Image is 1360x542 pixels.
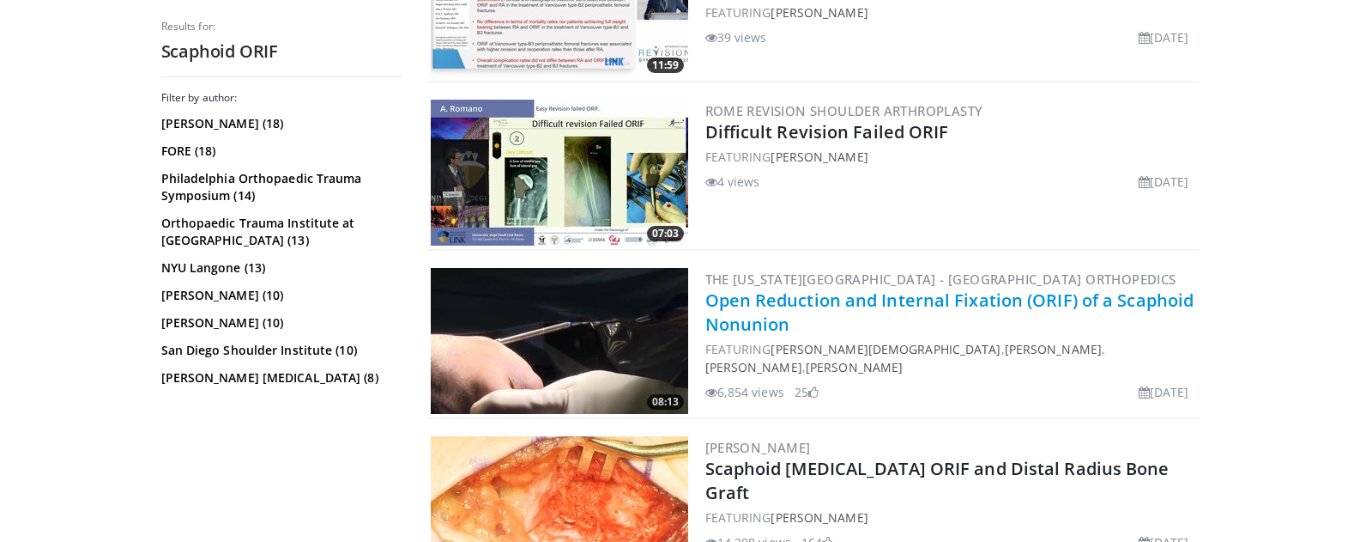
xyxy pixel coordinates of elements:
a: [PERSON_NAME] (18) [161,115,397,132]
a: Difficult Revision Failed ORIF [705,120,949,143]
a: [PERSON_NAME][DEMOGRAPHIC_DATA] [771,341,1000,357]
li: 39 views [705,28,767,46]
span: 07:03 [647,226,684,241]
span: 08:13 [647,394,684,410]
div: FEATURING [705,3,1196,21]
a: [PERSON_NAME] [MEDICAL_DATA] (8) [161,369,397,387]
a: Rome Revision Shoulder Arthroplasty [705,102,983,119]
a: FORE (18) [161,143,397,160]
a: [PERSON_NAME] [771,149,867,165]
img: 9e8d4ce5-5cf9-4f64-b223-8a8a66678819.300x170_q85_crop-smart_upscale.jpg [431,268,688,414]
li: 4 views [705,173,760,191]
a: The [US_STATE][GEOGRAPHIC_DATA] - [GEOGRAPHIC_DATA] Orthopedics [705,271,1176,288]
a: [PERSON_NAME] [705,439,811,456]
li: [DATE] [1139,383,1189,401]
h3: Filter by author: [161,91,402,105]
a: [PERSON_NAME] [1005,341,1102,357]
a: NYU Langone (13) [161,259,397,277]
div: FEATURING [705,148,1196,166]
a: [PERSON_NAME] (10) [161,314,397,332]
div: FEATURING [705,509,1196,527]
div: FEATURING , , , [705,340,1196,376]
a: [PERSON_NAME] [771,4,867,21]
a: [PERSON_NAME] (10) [161,287,397,304]
h2: Scaphoid ORIF [161,40,402,63]
a: Scaphoid [MEDICAL_DATA] ORIF and Distal Radius Bone Graft [705,457,1170,504]
p: Results for: [161,20,402,33]
a: 07:03 [431,100,688,246]
a: San Diego Shoulder Institute (10) [161,342,397,359]
li: 25 [795,383,819,401]
a: Open Reduction and Internal Fixation (ORIF) of a Scaphoid Nonunion [705,289,1194,336]
a: Philadelphia Orthopaedic Trauma Symposium (14) [161,170,397,204]
a: 08:13 [431,268,688,414]
li: 6,854 views [705,383,784,401]
img: c099ae5d-b022-44ba-975b-536e40751d07.300x170_q85_crop-smart_upscale.jpg [431,100,688,246]
li: [DATE] [1139,173,1189,191]
a: Orthopaedic Trauma Institute at [GEOGRAPHIC_DATA] (13) [161,215,397,249]
a: [PERSON_NAME] [806,359,903,375]
a: [PERSON_NAME] [705,359,802,375]
span: 11:59 [647,58,684,73]
a: [PERSON_NAME] [771,509,867,526]
li: [DATE] [1139,28,1189,46]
